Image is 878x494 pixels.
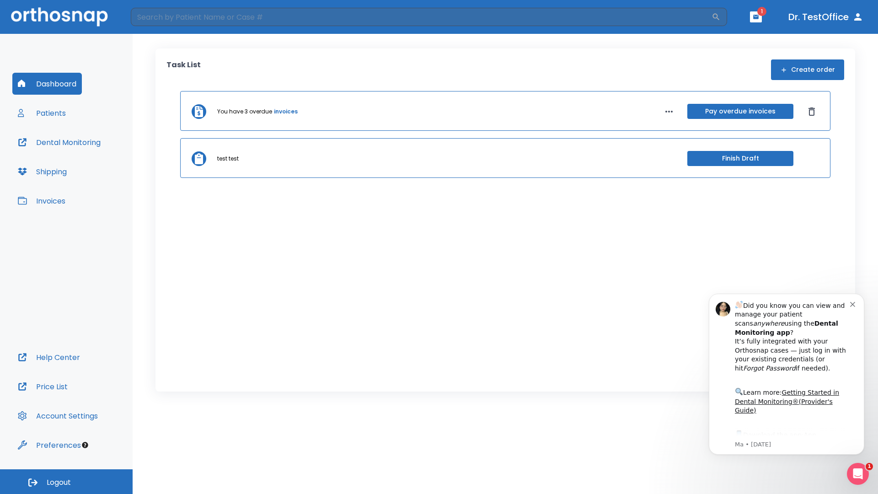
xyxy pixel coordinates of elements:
[687,104,793,119] button: Pay overdue invoices
[11,7,108,26] img: Orthosnap
[866,463,873,470] span: 1
[40,161,155,169] p: Message from Ma, sent 3w ago
[217,107,272,116] p: You have 3 overdue
[771,59,844,80] button: Create order
[12,346,86,368] button: Help Center
[695,280,878,469] iframe: Intercom notifications message
[12,131,106,153] button: Dental Monitoring
[847,463,869,485] iframe: Intercom live chat
[12,73,82,95] button: Dashboard
[131,8,712,26] input: Search by Patient Name or Case #
[217,155,239,163] p: test test
[155,20,162,27] button: Dismiss notification
[12,376,73,397] button: Price List
[166,59,201,80] p: Task List
[785,9,867,25] button: Dr. TestOffice
[40,149,155,196] div: Download the app: | ​ Let us know if you need help getting started!
[12,190,71,212] button: Invoices
[757,7,766,16] span: 1
[687,151,793,166] button: Finish Draft
[12,161,72,183] button: Shipping
[274,107,298,116] a: invoices
[12,102,71,124] button: Patients
[81,441,89,449] div: Tooltip anchor
[47,478,71,488] span: Logout
[12,405,103,427] button: Account Settings
[804,104,819,119] button: Dismiss
[40,151,121,168] a: App Store
[12,434,86,456] button: Preferences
